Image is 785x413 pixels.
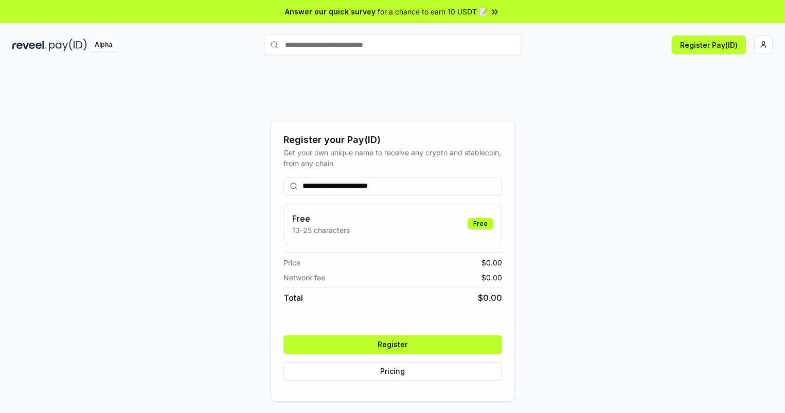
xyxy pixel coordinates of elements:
[672,35,746,54] button: Register Pay(ID)
[378,6,488,17] span: for a chance to earn 10 USDT 📝
[89,39,118,51] div: Alpha
[283,257,300,268] span: Price
[468,218,493,229] div: Free
[49,39,87,51] img: pay_id
[283,272,325,283] span: Network fee
[292,212,350,225] h3: Free
[283,147,502,169] div: Get your own unique name to receive any crypto and stablecoin, from any chain
[478,292,502,304] span: $ 0.00
[481,257,502,268] span: $ 0.00
[283,292,303,304] span: Total
[292,225,350,236] p: 13-25 characters
[283,362,502,381] button: Pricing
[283,335,502,354] button: Register
[285,6,376,17] span: Answer our quick survey
[12,39,47,51] img: reveel_dark
[283,133,502,147] div: Register your Pay(ID)
[481,272,502,283] span: $ 0.00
